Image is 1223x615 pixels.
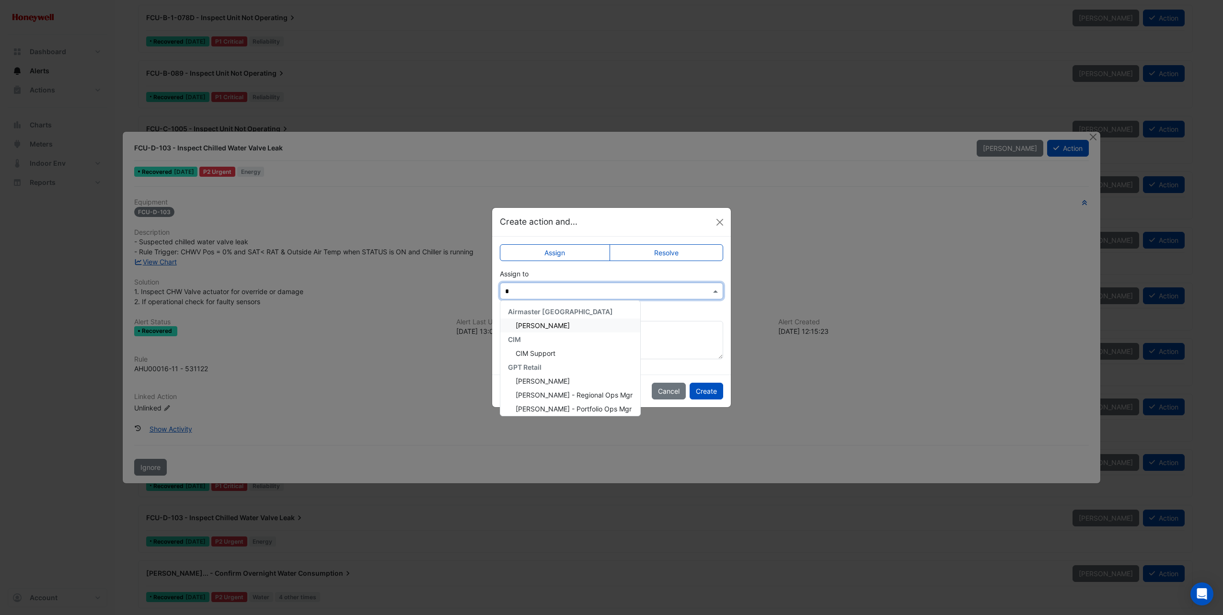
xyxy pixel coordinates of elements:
[500,216,577,228] h5: Create action and...
[508,335,521,343] span: CIM
[508,307,613,316] span: Airmaster [GEOGRAPHIC_DATA]
[516,321,570,330] span: [PERSON_NAME]
[500,244,610,261] label: Assign
[516,349,555,357] span: CIM Support
[516,391,633,399] span: [PERSON_NAME] - Regional Ops Mgr
[713,215,727,229] button: Close
[652,383,686,399] button: Cancel
[1190,582,1213,605] div: Open Intercom Messenger
[500,300,641,416] ng-dropdown-panel: Options list
[516,377,570,385] span: [PERSON_NAME]
[516,405,632,413] span: [PERSON_NAME] - Portfolio Ops Mgr
[508,363,542,371] span: GPT Retail
[500,269,529,279] label: Assign to
[610,244,724,261] label: Resolve
[690,383,723,399] button: Create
